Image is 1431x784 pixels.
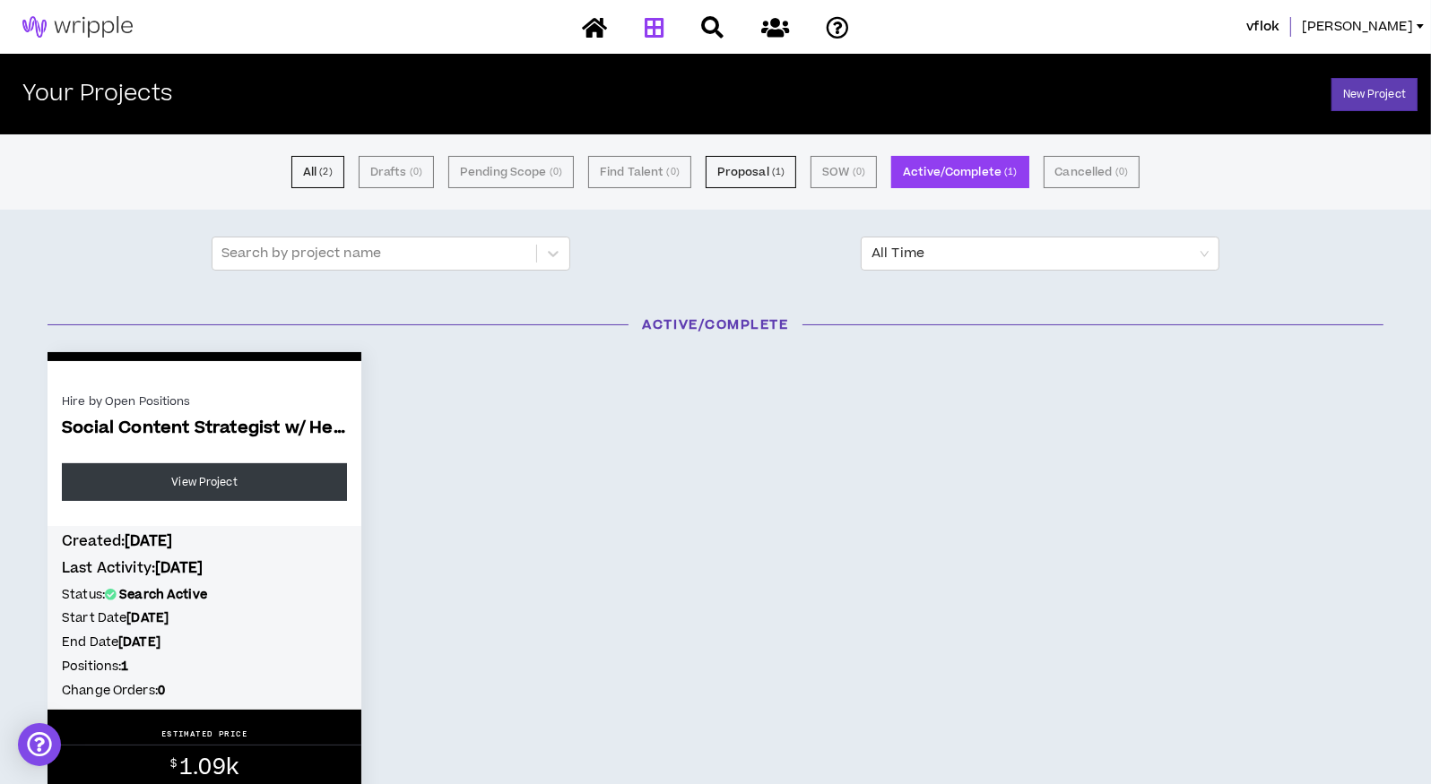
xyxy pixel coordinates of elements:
h4: Last Activity: [62,558,347,578]
div: Open Intercom Messenger [18,723,61,766]
h4: Created: [62,531,347,551]
small: ( 1 ) [772,164,785,180]
h3: Active/Complete [34,315,1397,334]
button: Cancelled (0) [1044,156,1140,188]
small: ( 2 ) [319,164,332,180]
button: SOW (0) [811,156,877,188]
h2: Your Projects [22,82,172,108]
a: View Project [62,463,347,501]
div: Hire by Open Positions [62,393,347,409]
button: Find Talent (0) [588,156,691,188]
b: [DATE] [155,558,203,578]
sup: $ [170,756,177,771]
h5: Start Date [62,608,347,628]
small: ( 0 ) [667,164,680,180]
button: Pending Scope (0) [448,156,574,188]
small: ( 0 ) [410,164,422,180]
b: [DATE] [118,633,160,651]
small: ( 0 ) [853,164,865,180]
p: ESTIMATED PRICE [161,728,248,739]
button: All (2) [291,156,344,188]
button: Active/Complete (1) [891,156,1028,188]
h5: Change Orders: [62,681,347,701]
h5: End Date [62,633,347,652]
span: Social Content Strategist w/ Healthcare Delive... [62,418,347,439]
span: All Time [872,237,1209,270]
button: Drafts (0) [359,156,434,188]
b: [DATE] [126,609,169,627]
span: [PERSON_NAME] [1302,17,1413,37]
b: 1 [121,658,128,676]
small: ( 0 ) [1115,164,1128,180]
h5: Positions: [62,657,347,676]
h5: Status: [62,585,347,605]
span: vflok [1246,17,1279,37]
small: ( 1 ) [1004,164,1017,180]
b: Search Active [119,586,207,604]
b: 0 [158,682,165,700]
button: Proposal (1) [706,156,796,188]
span: 1.09k [179,752,238,783]
b: [DATE] [125,531,172,551]
small: ( 0 ) [550,164,562,180]
a: New Project [1331,78,1418,111]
